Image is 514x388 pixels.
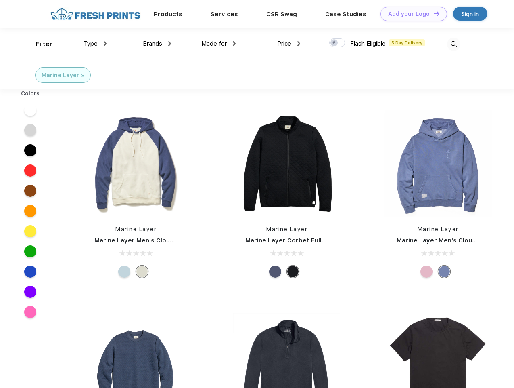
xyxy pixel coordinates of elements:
[94,237,226,244] a: Marine Layer Men's Cloud 9 Fleece Hoodie
[118,266,130,278] div: Cool Ombre
[48,7,143,21] img: fo%20logo%202.webp
[154,11,182,18] a: Products
[36,40,52,49] div: Filter
[453,7,487,21] a: Sign in
[104,41,107,46] img: dropdown.png
[81,74,84,77] img: filter_cancel.svg
[266,226,307,232] a: Marine Layer
[384,110,492,217] img: func=resize&h=266
[418,226,459,232] a: Marine Layer
[115,226,157,232] a: Marine Layer
[42,71,79,80] div: Marine Layer
[82,110,190,217] img: func=resize&h=266
[277,40,291,47] span: Price
[266,11,297,18] a: CSR Swag
[297,41,300,46] img: dropdown.png
[269,266,281,278] div: Navy
[233,110,341,217] img: func=resize&h=266
[143,40,162,47] span: Brands
[388,11,430,17] div: Add your Logo
[15,89,46,98] div: Colors
[420,266,433,278] div: Lilas
[434,11,439,16] img: DT
[462,9,479,19] div: Sign in
[438,266,450,278] div: Vintage Indigo
[447,38,460,51] img: desktop_search.svg
[211,11,238,18] a: Services
[201,40,227,47] span: Made for
[389,39,425,46] span: 5 Day Delivery
[350,40,386,47] span: Flash Eligible
[168,41,171,46] img: dropdown.png
[245,237,357,244] a: Marine Layer Corbet Full-Zip Jacket
[84,40,98,47] span: Type
[287,266,299,278] div: Black
[233,41,236,46] img: dropdown.png
[136,266,148,278] div: Navy/Cream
